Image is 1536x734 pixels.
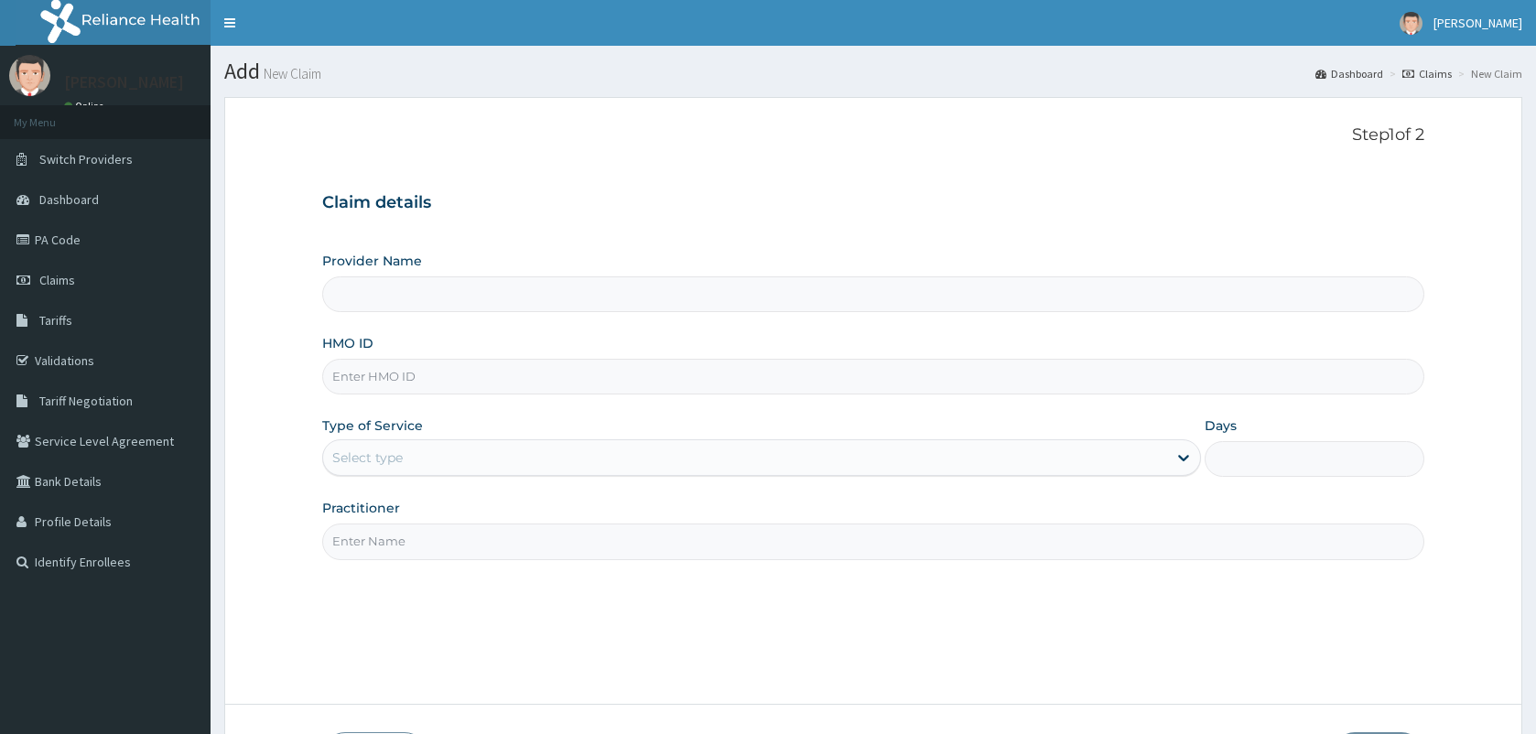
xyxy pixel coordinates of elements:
p: Step 1 of 2 [322,125,1424,146]
h3: Claim details [322,193,1424,213]
img: User Image [9,55,50,96]
span: Dashboard [39,191,99,208]
small: New Claim [260,67,321,81]
label: Provider Name [322,252,422,270]
label: HMO ID [322,334,373,352]
h1: Add [224,59,1522,83]
a: Claims [1402,66,1452,81]
span: Switch Providers [39,151,133,167]
span: Tariff Negotiation [39,393,133,409]
a: Online [64,100,108,113]
label: Days [1205,416,1237,435]
label: Type of Service [322,416,423,435]
input: Enter HMO ID [322,359,1424,394]
img: User Image [1400,12,1422,35]
span: Claims [39,272,75,288]
span: Tariffs [39,312,72,329]
label: Practitioner [322,499,400,517]
li: New Claim [1454,66,1522,81]
div: Select type [332,448,403,467]
input: Enter Name [322,524,1424,559]
a: Dashboard [1315,66,1383,81]
span: [PERSON_NAME] [1433,15,1522,31]
p: [PERSON_NAME] [64,74,184,91]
